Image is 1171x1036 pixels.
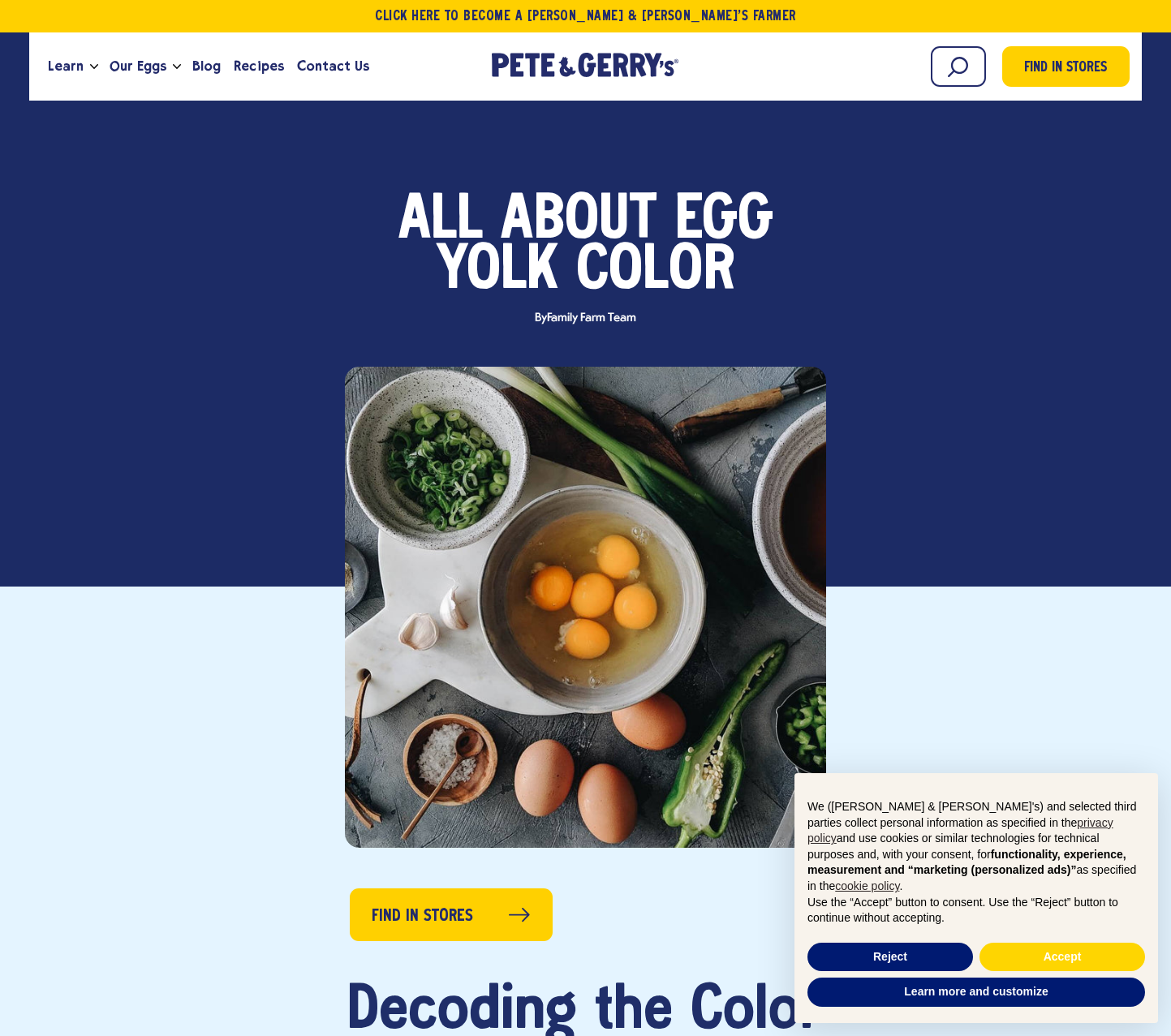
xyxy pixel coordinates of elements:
[1002,46,1130,87] a: Find in Stores
[234,56,283,76] span: Recipes
[173,64,181,70] button: Open the dropdown menu for Our Eggs
[48,56,84,76] span: Learn
[501,196,657,247] span: About
[350,888,553,941] a: Find in Stores
[807,943,973,972] button: Reject
[1024,58,1107,80] span: Find in Stores
[103,45,173,88] a: Our Eggs
[110,56,166,76] span: Our Eggs
[576,247,735,297] span: Color
[674,196,773,247] span: Egg
[437,247,558,297] span: Yolk
[931,46,986,87] input: Search
[398,196,483,247] span: All
[835,879,899,892] a: cookie policy
[527,312,644,325] span: By
[297,56,369,76] span: Contact Us
[979,943,1145,972] button: Accept
[547,312,635,325] span: Family Farm Team
[186,45,227,88] a: Blog
[807,978,1145,1007] button: Learn more and customize
[90,64,98,70] button: Open the dropdown menu for Learn
[807,895,1145,926] p: Use the “Accept” button to consent. Use the “Reject” button to continue without accepting.
[192,56,221,76] span: Blog
[807,799,1145,895] p: We ([PERSON_NAME] & [PERSON_NAME]'s) and selected third parties collect personal information as s...
[291,45,376,88] a: Contact Us
[372,904,473,929] span: Find in Stores
[41,45,90,88] a: Learn
[227,45,290,88] a: Recipes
